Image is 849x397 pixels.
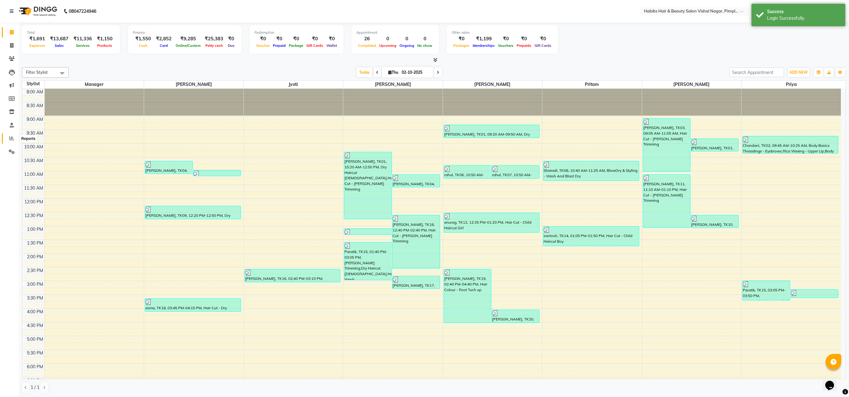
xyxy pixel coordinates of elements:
[452,35,471,42] div: ₹0
[643,175,691,228] div: [PERSON_NAME], TK11, 11:10 AM-01:10 PM, Hair Cut - [PERSON_NAME] Trimming
[344,229,392,235] div: [PERSON_NAME], TK13, 01:10 PM-01:25 PM, haircut and wash
[356,43,378,48] span: Completed
[542,81,642,88] span: Pritam
[496,43,515,48] span: Vouchers
[543,226,639,246] div: santosh, TK14, 01:05 PM-01:50 PM, Hair Cut - Child Haircut Boy
[729,67,784,77] input: Search Appointment
[400,68,431,77] input: 2025-10-02
[767,8,841,15] div: Success
[344,152,392,219] div: [PERSON_NAME], TK01, 10:20 AM-12:50 PM, Dry Haircut [DEMOGRAPHIC_DATA],Hair Cut - [PERSON_NAME] T...
[26,267,44,274] div: 2:30 PM
[145,299,241,311] div: asma, TK18, 03:45 PM-04:15 PM, Hair Cut - Dry Haircut [DEMOGRAPHIC_DATA]
[398,35,416,42] div: 0
[357,67,372,77] span: Today
[691,215,738,228] div: [PERSON_NAME], TK10, 12:40 PM-01:10 PM, Dry Haircut [DEMOGRAPHIC_DATA]
[287,35,305,42] div: ₹0
[158,43,169,48] span: Card
[471,43,496,48] span: Memberships
[22,81,44,87] div: Stylist
[144,81,244,88] span: [PERSON_NAME]
[27,35,48,42] div: ₹1,691
[392,276,440,289] div: [PERSON_NAME], TK17, 02:55 PM-03:25 PM, Dry Haircut [DEMOGRAPHIC_DATA]
[25,130,44,136] div: 9:30 AM
[28,43,47,48] span: Expenses
[26,281,44,288] div: 3:00 PM
[26,240,44,246] div: 1:30 PM
[71,35,94,42] div: ₹11,336
[153,35,174,42] div: ₹2,852
[767,15,841,22] div: Login Successfully.
[245,269,340,282] div: [PERSON_NAME], TK16, 02:40 PM-03:10 PM, Manicure/Pedicure - Crystal Pedicure
[387,70,400,75] span: Thu
[443,81,542,88] span: [PERSON_NAME]
[788,68,809,77] button: ADD NEW
[145,161,193,174] div: [PERSON_NAME], TK04, 10:40 AM-11:10 AM, Dry Haircut [DEMOGRAPHIC_DATA]
[642,81,741,88] span: [PERSON_NAME]
[244,81,343,88] span: Jyoti
[789,70,808,75] span: ADD NEW
[271,43,287,48] span: Prepaid
[287,43,305,48] span: Package
[378,43,398,48] span: Upcoming
[343,81,443,88] span: [PERSON_NAME]
[254,30,339,35] div: Redemption
[305,43,325,48] span: Gift Cards
[25,116,44,123] div: 9:00 AM
[145,206,241,219] div: [PERSON_NAME], TK09, 12:20 PM-12:50 PM, Dry Haircut [DEMOGRAPHIC_DATA]
[174,35,202,42] div: ₹9,285
[325,35,339,42] div: ₹0
[25,102,44,109] div: 8:30 AM
[26,377,44,384] div: 6:30 PM
[45,81,144,88] span: Manager
[193,170,241,176] div: Priyanka, TK05, 11:00 AM-11:15 AM, Wash And Blast Dry
[26,350,44,356] div: 5:30 PM
[94,35,115,42] div: ₹1,150
[26,322,44,329] div: 4:30 PM
[26,295,44,301] div: 3:30 PM
[26,254,44,260] div: 2:00 PM
[392,175,440,187] div: [PERSON_NAME], TK04, 11:10 AM-11:40 AM, Dry Haircut [DEMOGRAPHIC_DATA]
[823,372,843,391] iframe: chat widget
[356,30,434,35] div: Appointment
[643,118,691,171] div: [PERSON_NAME], TK03, 09:05 AM-11:05 AM, Hair Cut - [PERSON_NAME] Trimming
[741,81,841,88] span: Priya
[20,135,37,142] div: Reports
[133,35,153,42] div: ₹1,550
[254,35,271,42] div: ₹0
[543,161,639,181] div: Shamali, TK08, 10:40 AM-11:25 AM, BlowDry & Styling - Wash And Blast Dry
[27,30,115,35] div: Total
[496,35,515,42] div: ₹0
[515,43,533,48] span: Prepaids
[23,185,44,191] div: 11:30 AM
[533,35,553,42] div: ₹0
[26,70,48,75] span: Filter Stylist
[254,43,271,48] span: Voucher
[16,2,59,20] img: logo
[416,35,434,42] div: 0
[202,35,226,42] div: ₹25,383
[533,43,553,48] span: Gift Cards
[48,35,71,42] div: ₹13,687
[26,309,44,315] div: 4:00 PM
[471,35,496,42] div: ₹1,199
[452,30,553,35] div: Other sales
[492,310,539,323] div: [PERSON_NAME], TK20, 04:10 PM-04:40 PM, Dry Haircut [DEMOGRAPHIC_DATA]
[742,136,838,153] div: Chandani, TK02, 09:45 AM-10:25 AM, Body Basics Threadinge - Eyebrows,Rica Waxing - Upper Lip,Body...
[96,43,114,48] span: Products
[53,43,65,48] span: Sales
[691,139,738,151] div: [PERSON_NAME], TK01, 09:50 AM-10:20 AM, Dry Haircut [DEMOGRAPHIC_DATA]
[444,213,540,232] div: anurag, TK12, 12:35 PM-01:20 PM, Hair Cut - Child Haircut Girl
[378,35,398,42] div: 0
[452,43,471,48] span: Packages
[356,35,378,42] div: 26
[226,43,236,48] span: Due
[416,43,434,48] span: No show
[344,242,392,280] div: Paratik, TK15, 01:40 PM-03:05 PM, [PERSON_NAME] Trimming,Dry Haircut [DEMOGRAPHIC_DATA],Hair Wash...
[23,171,44,178] div: 11:00 AM
[515,35,533,42] div: ₹0
[392,215,440,268] div: [PERSON_NAME], TK16, 12:40 PM-02:40 PM, Hair Cut - [PERSON_NAME] Trimming
[23,199,44,205] div: 12:00 PM
[742,281,790,300] div: Paratik, TK15, 03:05 PM-03:50 PM, Manicure/Pedicure - Herbal Pedicure
[271,35,287,42] div: ₹0
[133,30,237,35] div: Finance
